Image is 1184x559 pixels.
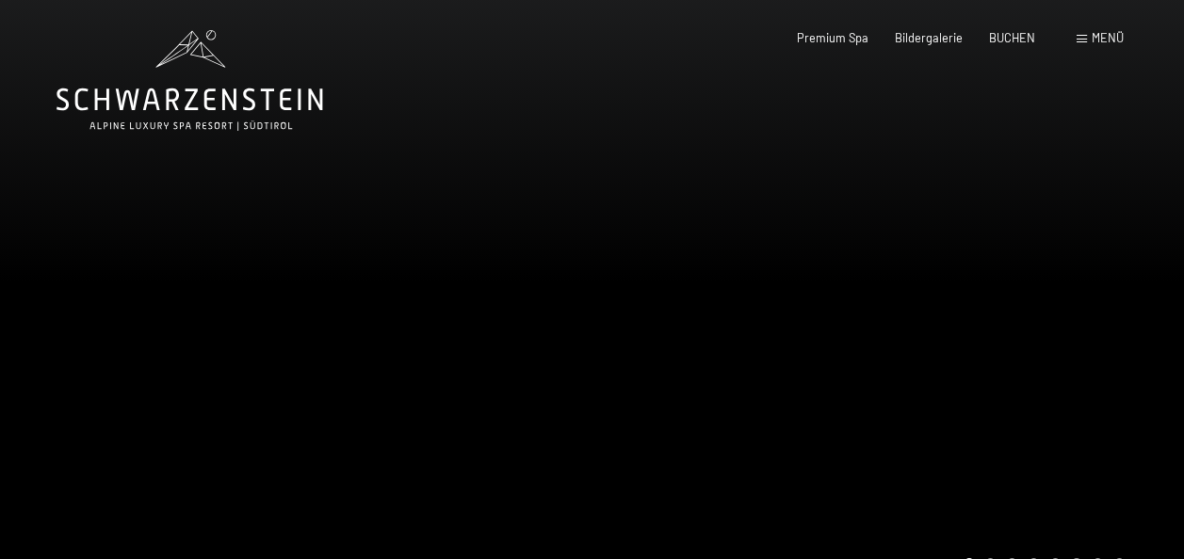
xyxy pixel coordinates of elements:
[895,30,963,45] a: Bildergalerie
[989,30,1035,45] a: BUCHEN
[797,30,868,45] a: Premium Spa
[1092,30,1124,45] span: Menü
